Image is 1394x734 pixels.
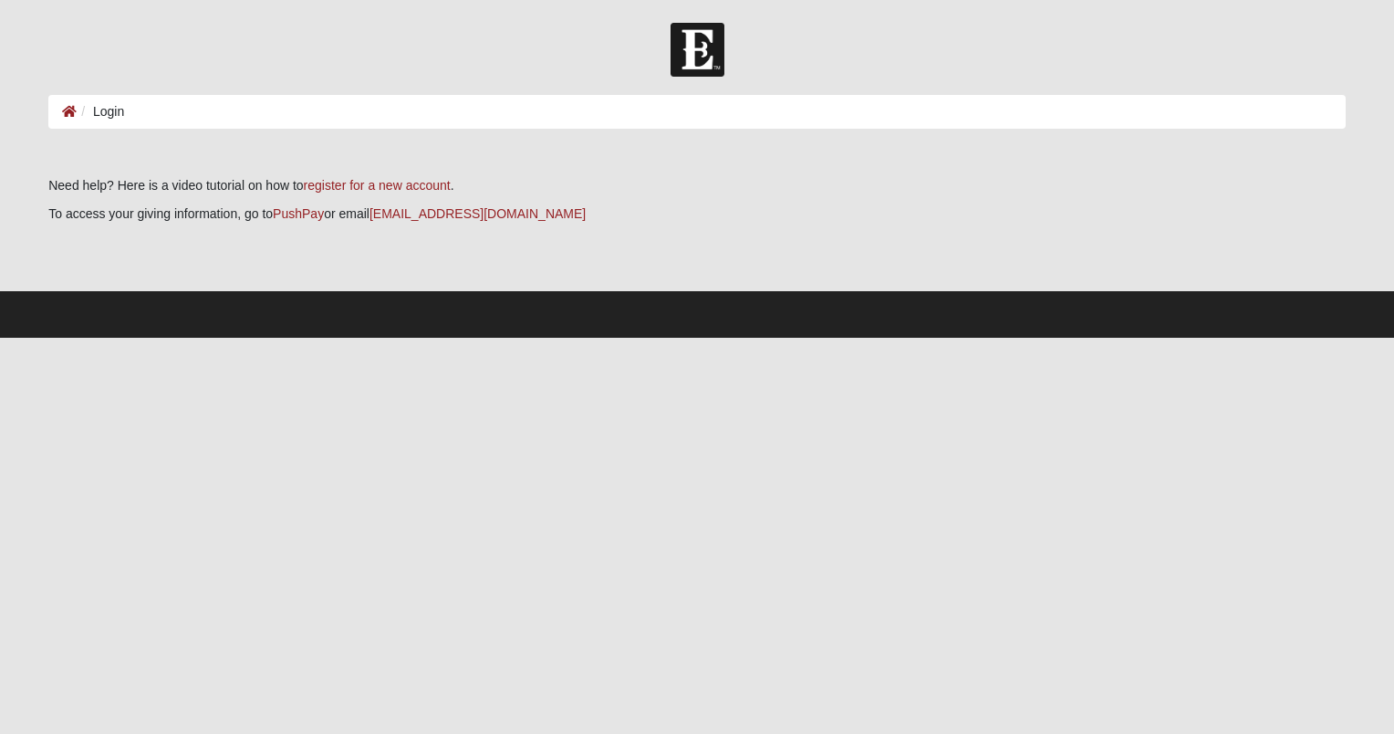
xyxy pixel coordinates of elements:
[671,23,724,77] img: Church of Eleven22 Logo
[77,102,124,121] li: Login
[304,178,451,193] a: register for a new account
[273,206,324,221] a: PushPay
[48,204,1346,224] p: To access your giving information, go to or email
[48,176,1346,195] p: Need help? Here is a video tutorial on how to .
[369,206,586,221] a: [EMAIL_ADDRESS][DOMAIN_NAME]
